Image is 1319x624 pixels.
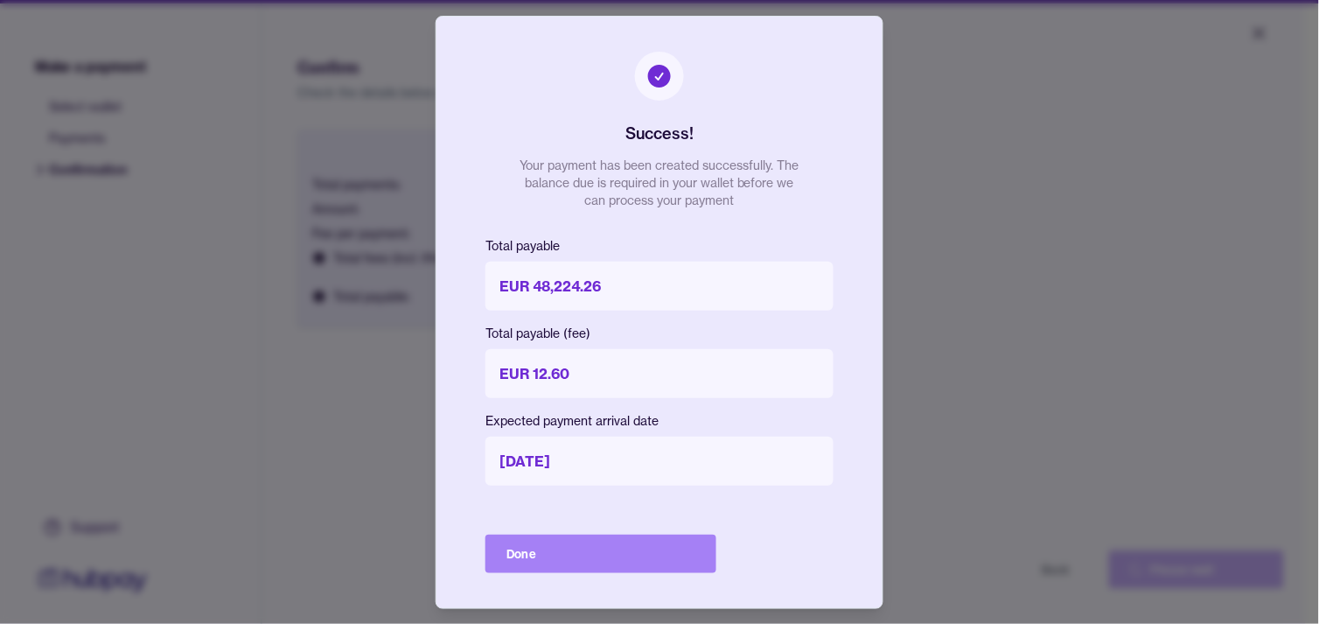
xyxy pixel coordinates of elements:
[520,157,799,209] p: Your payment has been created successfully. The balance due is required in your wallet before we ...
[485,412,834,430] p: Expected payment arrival date
[485,262,834,311] p: EUR 48,224.26
[485,325,834,342] p: Total payable (fee)
[625,122,694,146] h2: Success!
[485,535,716,573] button: Done
[485,237,834,255] p: Total payable
[485,349,834,398] p: EUR 12.60
[485,437,834,486] p: [DATE]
